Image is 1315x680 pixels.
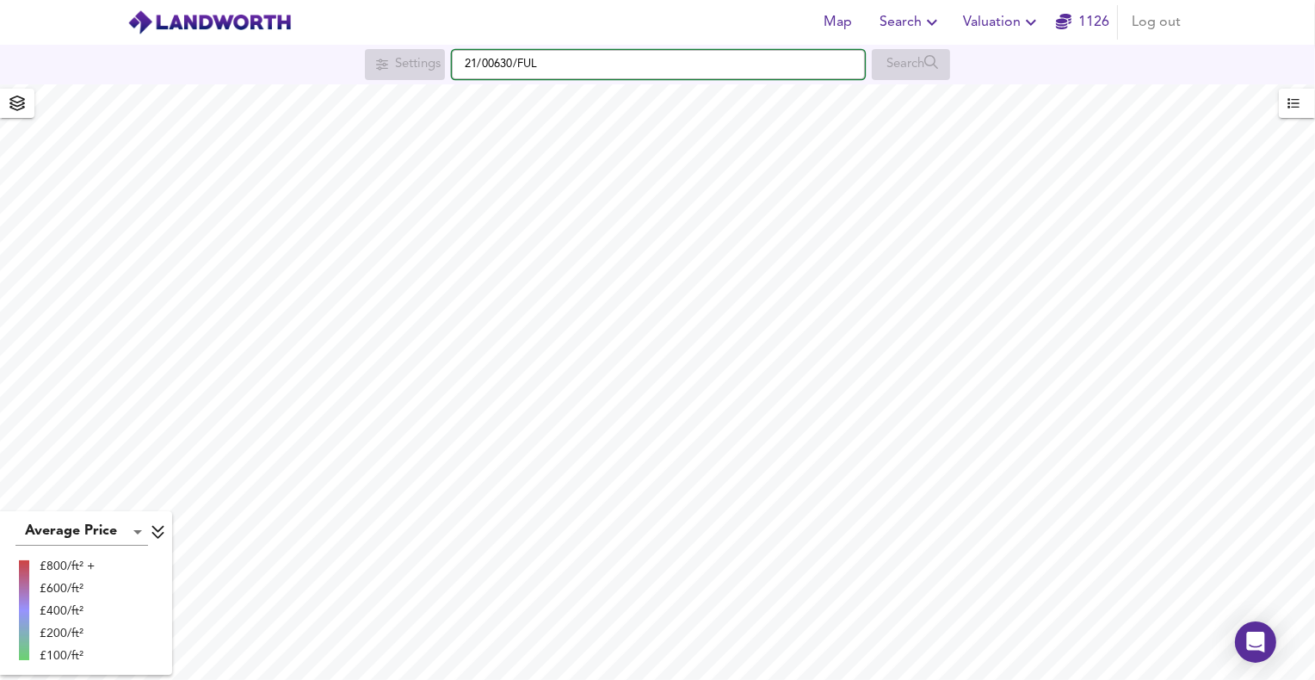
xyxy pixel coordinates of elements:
button: 1126 [1055,5,1110,40]
button: Valuation [956,5,1048,40]
div: £100/ft² [40,647,95,665]
div: £800/ft² + [40,558,95,575]
a: 1126 [1056,10,1109,34]
div: Search for a location first or explore the map [872,49,950,80]
img: logo [127,9,292,35]
button: Search [873,5,949,40]
span: Valuation [963,10,1041,34]
button: Map [811,5,866,40]
div: Search for a location first or explore the map [365,49,445,80]
span: Log out [1132,10,1181,34]
button: Log out [1125,5,1188,40]
span: Map [818,10,859,34]
div: Average Price [15,518,148,546]
div: £200/ft² [40,625,95,642]
div: £600/ft² [40,580,95,597]
span: Search [880,10,942,34]
div: Open Intercom Messenger [1235,621,1276,663]
div: £400/ft² [40,603,95,620]
input: Enter a location... [452,50,865,79]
